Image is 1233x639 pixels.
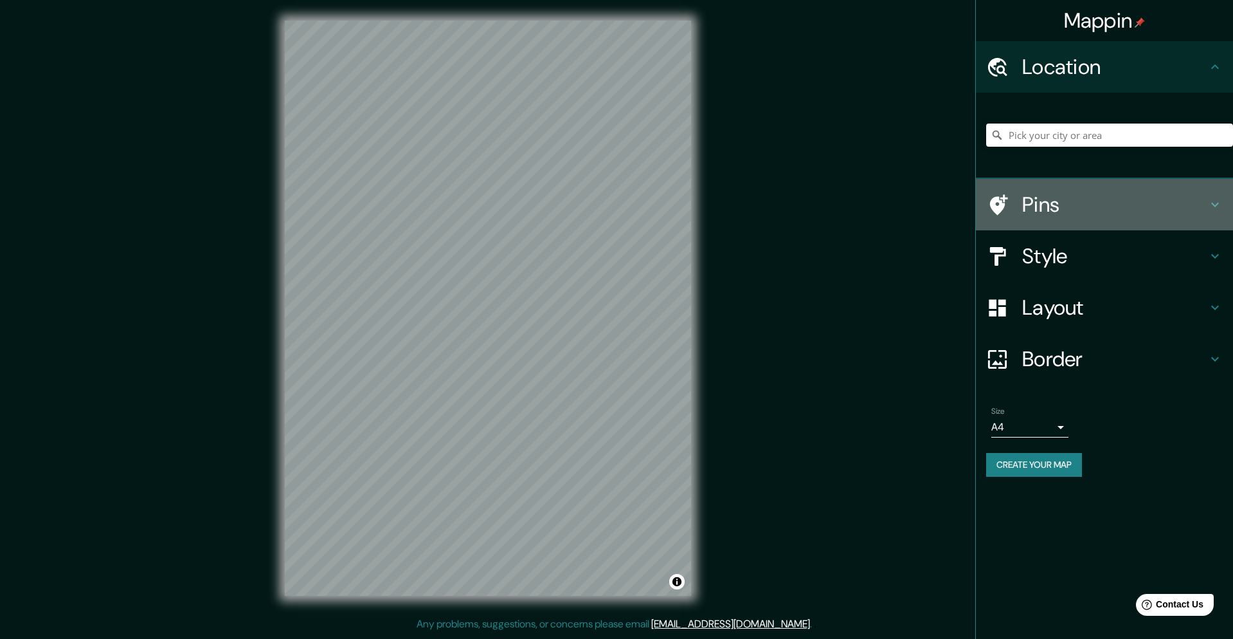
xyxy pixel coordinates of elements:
[651,617,810,631] a: [EMAIL_ADDRESS][DOMAIN_NAME]
[1022,192,1207,218] h4: Pins
[814,616,816,632] div: .
[669,574,685,589] button: Toggle attribution
[1064,8,1146,33] h4: Mappin
[1119,589,1219,625] iframe: Help widget launcher
[417,616,812,632] p: Any problems, suggestions, or concerns please email .
[976,333,1233,385] div: Border
[1022,243,1207,269] h4: Style
[986,124,1233,147] input: Pick your city or area
[812,616,814,632] div: .
[976,230,1233,282] div: Style
[986,453,1082,477] button: Create your map
[1022,295,1207,320] h4: Layout
[285,21,691,596] canvas: Map
[976,179,1233,230] div: Pins
[1135,17,1145,28] img: pin-icon.png
[1022,346,1207,372] h4: Border
[1022,54,1207,80] h4: Location
[991,417,1068,438] div: A4
[976,282,1233,333] div: Layout
[991,406,1005,417] label: Size
[976,41,1233,93] div: Location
